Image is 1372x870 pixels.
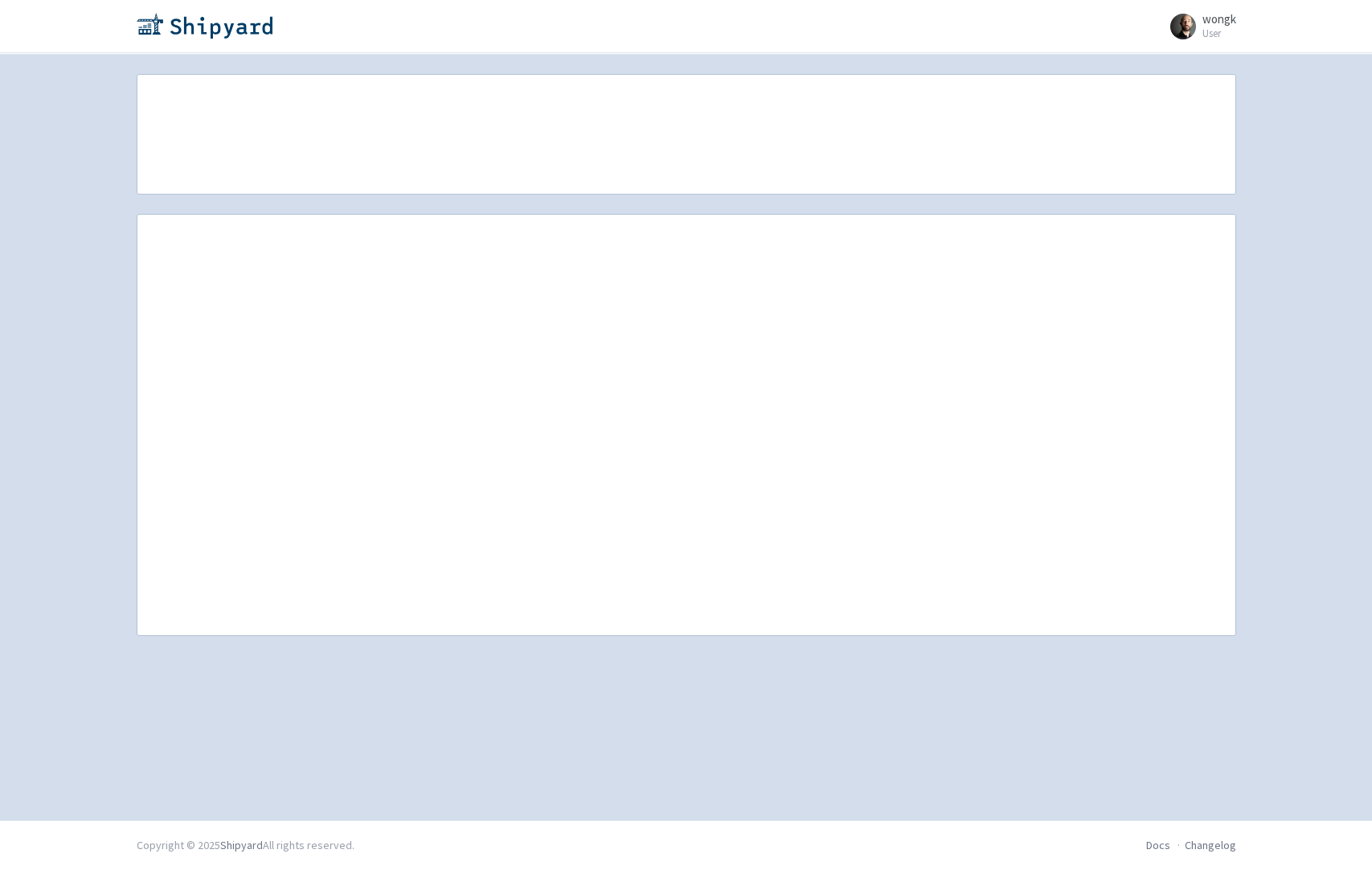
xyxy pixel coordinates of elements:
[137,837,354,854] div: Copyright © 2025 All rights reserved.
[1161,13,1236,39] a: wongk User
[1202,28,1236,39] small: User
[220,838,263,852] a: Shipyard
[1146,838,1170,852] a: Docs
[137,13,272,39] img: Shipyard logo
[1185,838,1236,852] a: Changelog
[1202,11,1236,27] span: wongk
